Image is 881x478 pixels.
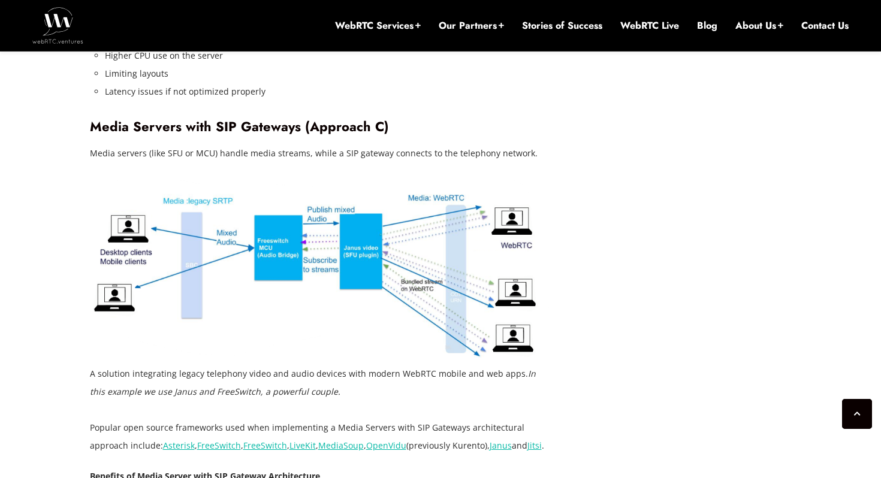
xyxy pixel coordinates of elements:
[697,19,717,32] a: Blog
[197,440,241,451] a: FreeSwitch
[366,440,406,451] a: OpenVidu
[318,440,364,451] a: MediaSoup
[735,19,783,32] a: About Us
[163,440,195,451] a: Asterisk
[105,47,551,65] li: Higher CPU use on the server
[90,144,551,162] p: Media servers (like SFU or MCU) handle media streams, while a SIP gateway connects to the telepho...
[439,19,504,32] a: Our Partners
[105,83,551,101] li: Latency issues if not optimized properly
[32,7,83,43] img: WebRTC.ventures
[527,440,542,451] a: Jitsi
[335,19,421,32] a: WebRTC Services
[90,419,551,455] p: Popular open source frameworks used when implementing a Media Servers with SIP Gateways architect...
[490,440,512,451] a: Janus
[90,368,536,397] em: In this example we use Janus and FreeSwitch, a powerful couple.
[105,65,551,83] li: Limiting layouts
[522,19,602,32] a: Stories of Success
[243,440,287,451] a: FreeSwitch
[90,365,551,401] figcaption: A solution integrating legacy telephony video and audio devices with modern WebRTC mobile and web...
[801,19,849,32] a: Contact Us
[90,180,551,361] img: Example architecture of a solution integrating legacy telephony video and audio devices with mode...
[90,119,551,135] h3: Media Servers with SIP Gateways (Approach C)
[289,440,316,451] a: LiveKit
[620,19,679,32] a: WebRTC Live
